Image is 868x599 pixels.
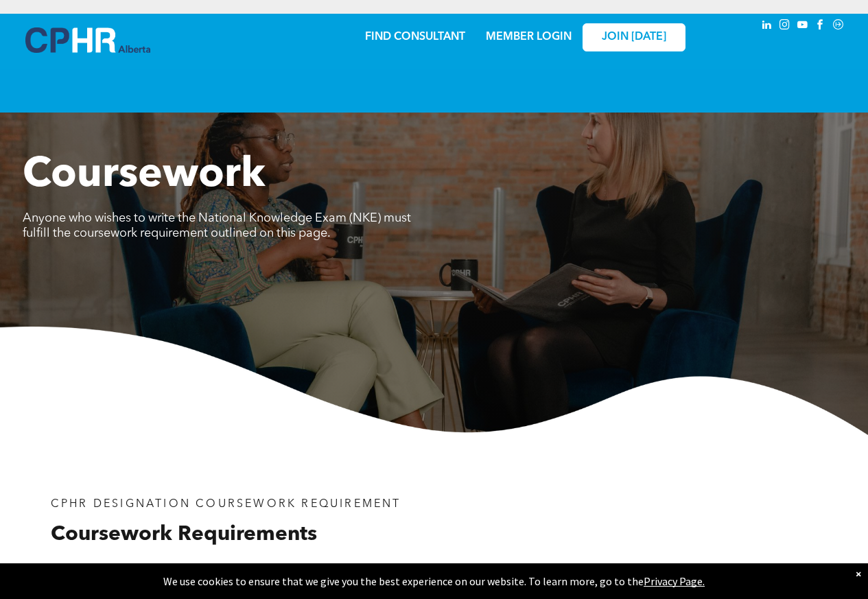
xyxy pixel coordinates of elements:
a: Social network [831,17,846,36]
span: Coursework [23,155,266,196]
span: CPHR DESIGNATION COURSEWORK REQUIREMENT [51,499,401,510]
a: Privacy Page. [644,574,705,588]
a: linkedin [760,17,775,36]
a: instagram [777,17,793,36]
a: youtube [795,17,810,36]
span: Coursework Requirements [51,524,317,545]
span: Anyone who wishes to write the National Knowledge Exam (NKE) must fulfill the coursework requirem... [23,212,411,239]
div: Dismiss notification [856,567,861,580]
a: FIND CONSULTANT [365,32,465,43]
a: JOIN [DATE] [583,23,685,51]
a: MEMBER LOGIN [486,32,572,43]
a: facebook [813,17,828,36]
span: JOIN [DATE] [602,31,666,44]
img: A blue and white logo for cp alberta [25,27,150,53]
